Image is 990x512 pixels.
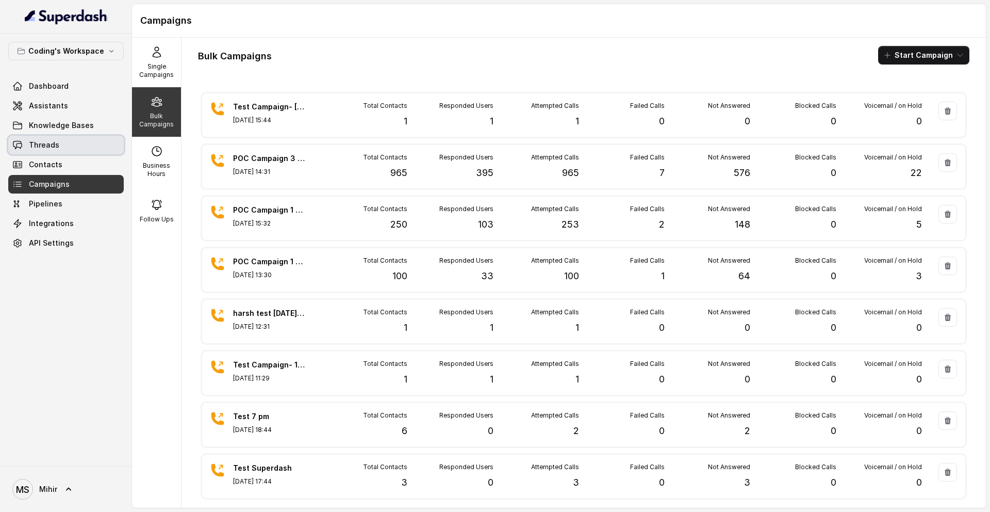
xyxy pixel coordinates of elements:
[745,372,750,387] p: 0
[140,215,174,223] p: Follow Ups
[708,153,750,162] p: Not Answered
[795,257,836,265] p: Blocked Calls
[404,114,407,129] p: 1
[659,217,665,232] p: 2
[745,321,750,335] p: 0
[198,48,272,65] h1: Bulk Campaigns
[404,372,407,387] p: 1
[439,360,493,368] p: Responded Users
[439,411,493,420] p: Responded Users
[136,62,177,79] p: Single Campaigns
[795,463,836,471] p: Blocked Calls
[363,153,407,162] p: Total Contacts
[864,257,922,265] p: Voicemail / on Hold
[831,114,836,129] p: 0
[659,321,665,335] p: 0
[878,46,969,65] button: Start Campaign
[233,308,305,318] p: harsh test [DATE] name
[738,269,750,283] p: 64
[439,308,493,316] p: Responded Users
[390,166,407,180] p: 965
[8,234,124,252] a: API Settings
[575,321,579,335] p: 1
[531,153,579,162] p: Attempted Calls
[478,217,493,232] p: 103
[8,42,124,60] button: Coding's Workspace
[795,102,836,110] p: Blocked Calls
[233,426,305,434] p: [DATE] 18:44
[390,217,407,232] p: 250
[864,411,922,420] p: Voicemail / on Hold
[659,114,665,129] p: 0
[630,257,665,265] p: Failed Calls
[8,97,124,115] a: Assistants
[233,271,305,279] p: [DATE] 13:30
[916,424,922,438] p: 0
[233,102,305,112] p: Test Campaign- [DATE]
[864,102,922,110] p: Voicemail / on Hold
[795,308,836,316] p: Blocked Calls
[745,114,750,129] p: 0
[136,112,177,129] p: Bulk Campaigns
[8,116,124,135] a: Knowledge Bases
[795,411,836,420] p: Blocked Calls
[233,411,305,422] p: Test 7 pm
[8,136,124,154] a: Threads
[439,205,493,213] p: Responded Users
[630,153,665,162] p: Failed Calls
[562,217,579,232] p: 253
[659,166,665,180] p: 7
[25,8,108,25] img: light.svg
[363,257,407,265] p: Total Contacts
[233,153,305,164] p: POC Campaign 3 - 965 Leads - 1st Try
[439,257,493,265] p: Responded Users
[136,162,177,178] p: Business Hours
[8,214,124,233] a: Integrations
[392,269,407,283] p: 100
[831,321,836,335] p: 0
[661,269,665,283] p: 1
[363,360,407,368] p: Total Contacts
[233,323,305,331] p: [DATE] 12:31
[575,114,579,129] p: 1
[29,159,62,170] span: Contacts
[864,205,922,213] p: Voicemail / on Hold
[488,424,493,438] p: 0
[476,166,493,180] p: 395
[630,102,665,110] p: Failed Calls
[708,102,750,110] p: Not Answered
[916,217,922,232] p: 5
[233,219,305,228] p: [DATE] 15:32
[39,484,57,494] span: Mihir
[401,475,407,490] p: 3
[29,199,62,209] span: Pipelines
[831,217,836,232] p: 0
[708,360,750,368] p: Not Answered
[744,475,750,490] p: 3
[562,166,579,180] p: 965
[488,475,493,490] p: 0
[659,372,665,387] p: 0
[531,308,579,316] p: Attempted Calls
[831,424,836,438] p: 0
[531,102,579,110] p: Attempted Calls
[233,168,305,176] p: [DATE] 14:31
[233,477,305,486] p: [DATE] 17:44
[29,120,94,131] span: Knowledge Bases
[564,269,579,283] p: 100
[233,257,305,267] p: POC Campaign 1 - 100 Leads
[140,12,978,29] h1: Campaigns
[630,205,665,213] p: Failed Calls
[439,102,493,110] p: Responded Users
[8,195,124,213] a: Pipelines
[630,308,665,316] p: Failed Calls
[233,463,305,473] p: Test Superdash
[916,321,922,335] p: 0
[16,484,29,495] text: MS
[363,411,407,420] p: Total Contacts
[481,269,493,283] p: 33
[795,205,836,213] p: Blocked Calls
[363,102,407,110] p: Total Contacts
[864,308,922,316] p: Voicemail / on Hold
[490,321,493,335] p: 1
